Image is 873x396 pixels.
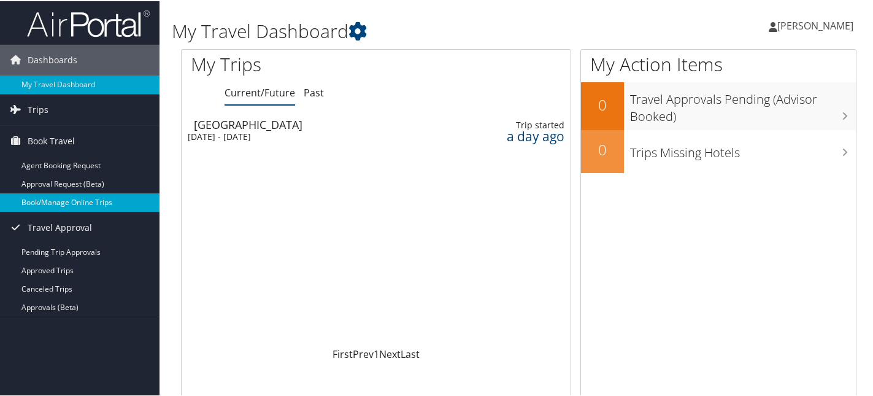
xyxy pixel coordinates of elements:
[581,93,624,114] h2: 0
[769,6,866,43] a: [PERSON_NAME]
[630,83,856,124] h3: Travel Approvals Pending (Advisor Booked)
[191,50,399,76] h1: My Trips
[777,18,853,31] span: [PERSON_NAME]
[28,211,92,242] span: Travel Approval
[475,118,564,130] div: Trip started
[28,44,77,74] span: Dashboards
[28,125,75,155] span: Book Travel
[172,17,634,43] h1: My Travel Dashboard
[374,346,379,360] a: 1
[401,346,420,360] a: Last
[630,137,856,160] h3: Trips Missing Hotels
[379,346,401,360] a: Next
[194,118,437,129] div: [GEOGRAPHIC_DATA]
[475,130,564,141] div: a day ago
[581,129,856,172] a: 0Trips Missing Hotels
[581,81,856,128] a: 0Travel Approvals Pending (Advisor Booked)
[333,346,353,360] a: First
[581,138,624,159] h2: 0
[304,85,324,98] a: Past
[188,130,431,141] div: [DATE] - [DATE]
[225,85,295,98] a: Current/Future
[28,93,48,124] span: Trips
[27,8,150,37] img: airportal-logo.png
[353,346,374,360] a: Prev
[581,50,856,76] h1: My Action Items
